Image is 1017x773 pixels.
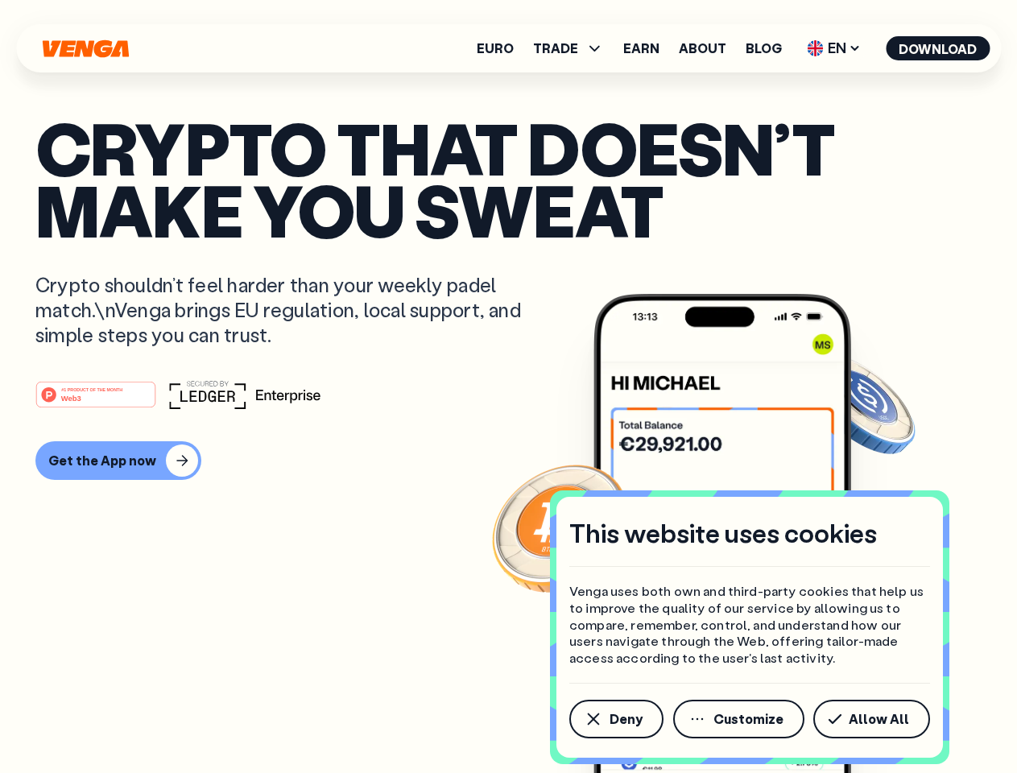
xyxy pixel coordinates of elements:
button: Allow All [813,700,930,738]
tspan: #1 PRODUCT OF THE MONTH [61,386,122,391]
p: Crypto that doesn’t make you sweat [35,117,982,240]
button: Deny [569,700,664,738]
span: Deny [610,713,643,725]
a: #1 PRODUCT OF THE MONTHWeb3 [35,391,156,411]
a: Earn [623,42,659,55]
img: USDC coin [803,346,919,462]
p: Venga uses both own and third-party cookies that help us to improve the quality of our service by... [569,583,930,667]
a: Euro [477,42,514,55]
span: Customize [713,713,783,725]
p: Crypto shouldn’t feel harder than your weekly padel match.\nVenga brings EU regulation, local sup... [35,272,544,348]
svg: Home [40,39,130,58]
button: Customize [673,700,804,738]
a: About [679,42,726,55]
img: Bitcoin [489,455,634,600]
div: Get the App now [48,453,156,469]
a: Blog [746,42,782,55]
img: flag-uk [807,40,823,56]
a: Get the App now [35,441,982,480]
span: Allow All [849,713,909,725]
span: TRADE [533,42,578,55]
span: EN [801,35,866,61]
button: Download [886,36,990,60]
h4: This website uses cookies [569,516,877,550]
button: Get the App now [35,441,201,480]
span: TRADE [533,39,604,58]
tspan: Web3 [61,393,81,402]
